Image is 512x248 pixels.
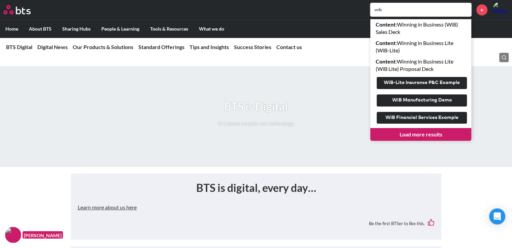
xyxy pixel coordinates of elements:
button: Learn more about us here [78,201,137,214]
strong: Content [376,21,396,28]
a: Success Stories [234,44,271,50]
a: Digital News [37,44,68,50]
a: Content:Winning in Business Lite (WiB-Lite) [370,38,471,56]
a: Content:Winning in Business (WiB) Sales Deck [370,19,471,38]
label: About BTS [24,20,57,38]
label: Sharing Hubs [57,20,96,38]
strong: Content [376,58,396,65]
img: BTS Logo [3,5,31,14]
a: Standard Offerings [138,44,184,50]
a: Content:Winning in Business Lite (WiB Lite) Proposal Deck [370,56,471,75]
button: WiB Financial Services Example [377,112,467,124]
label: What we do [194,20,230,38]
img: Alisha Budhani [492,2,509,18]
button: WiB-Lite Insurance P&C Example [377,77,467,89]
a: Profile [492,2,509,18]
a: Tips and Insights [190,44,229,50]
div: Open Intercom Messenger [489,208,505,224]
a: BTS Digital [6,44,32,50]
button: WiB Manufacturing Demo [377,94,467,107]
label: Tools & Resources [145,20,194,38]
div: Be the first BTSer to like this. [78,214,435,233]
strong: Content [376,40,396,46]
a: + [476,4,487,15]
img: F [5,227,21,243]
a: Go home [3,5,43,14]
a: Load more results [370,128,471,141]
h1: BTS is Digital [218,99,294,114]
label: People & Learning [96,20,145,38]
a: Contact us [276,44,302,50]
p: It's about people, not technology [218,120,294,127]
figcaption: [PERSON_NAME] [23,231,63,239]
h1: BTS is digital, every day… [78,180,435,196]
a: Our Products & Solutions [73,44,133,50]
